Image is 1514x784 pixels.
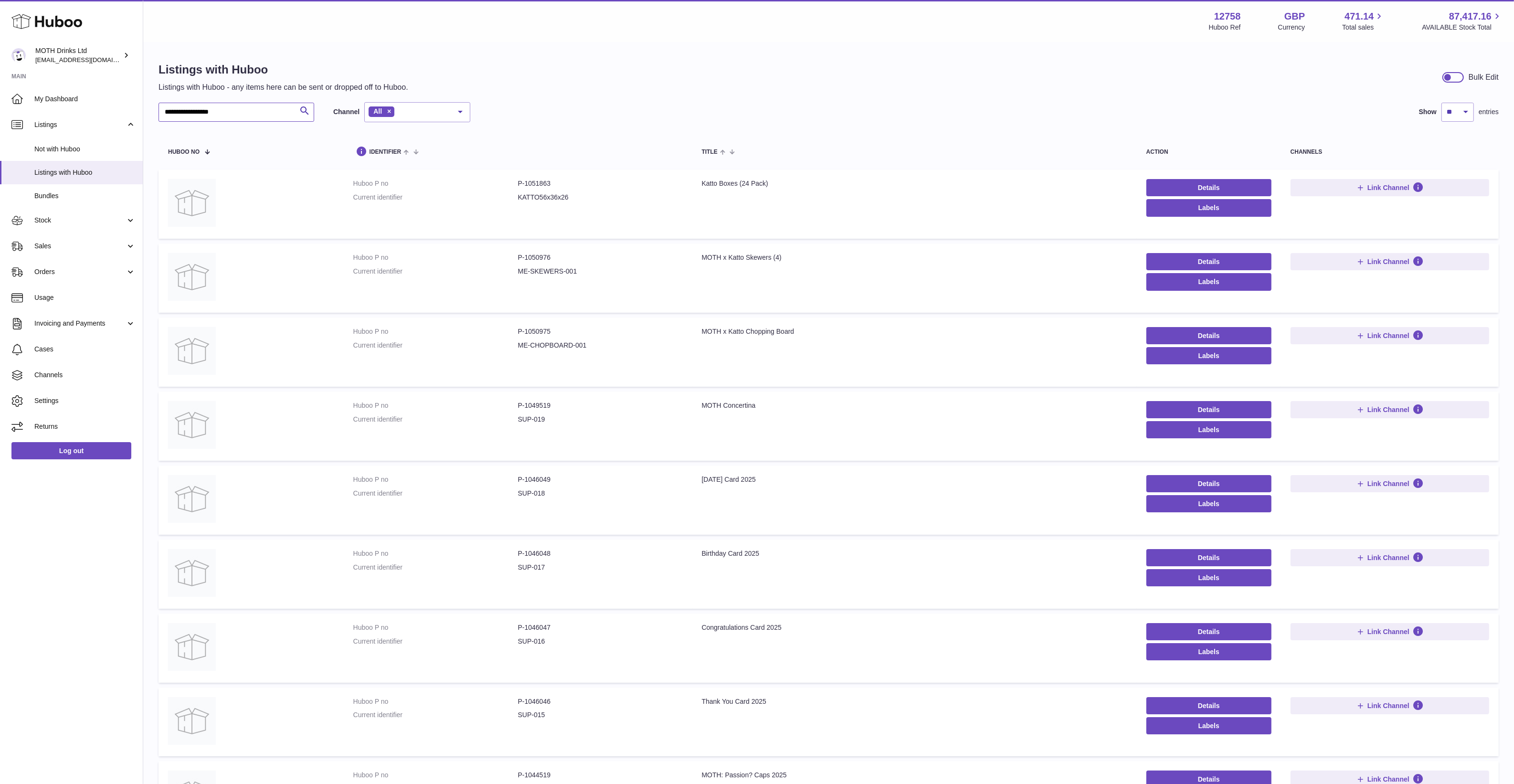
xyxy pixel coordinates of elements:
[702,771,1127,780] div: MOTH: Passion? Caps 2025
[168,549,216,597] img: Birthday Card 2025
[353,771,518,780] dt: Huboo P no
[1146,549,1271,566] a: Details
[702,549,1127,558] div: Birthday Card 2025
[1146,475,1271,492] a: Details
[168,253,216,301] img: MOTH x Katto Skewers (4)
[1291,253,1489,270] button: Link Channel
[168,623,216,671] img: Congratulations Card 2025
[1367,775,1409,784] span: Link Channel
[1291,179,1489,196] button: Link Channel
[353,710,518,720] dt: Current identifier
[1146,569,1271,586] button: Labels
[353,401,518,410] dt: Huboo P no
[518,697,683,706] dd: P-1046046
[1146,623,1271,640] a: Details
[353,179,518,188] dt: Huboo P no
[11,48,26,63] img: internalAdmin-12758@internal.huboo.com
[1367,627,1409,636] span: Link Channel
[518,489,683,498] dd: SUP-018
[518,327,683,336] dd: P-1050975
[168,401,216,449] img: MOTH Concertina
[1214,10,1241,23] strong: 12758
[518,549,683,558] dd: P-1046048
[518,415,683,424] dd: SUP-019
[353,623,518,632] dt: Huboo P no
[1146,347,1271,364] button: Labels
[1146,495,1271,512] button: Labels
[34,293,136,302] span: Usage
[34,242,126,251] span: Sales
[702,401,1127,410] div: MOTH Concertina
[1146,273,1271,290] button: Labels
[518,563,683,572] dd: SUP-017
[1291,327,1489,344] button: Link Channel
[168,149,200,155] span: Huboo no
[159,62,408,77] h1: Listings with Huboo
[34,371,136,380] span: Channels
[518,710,683,720] dd: SUP-015
[1422,23,1503,32] span: AVAILABLE Stock Total
[168,697,216,745] img: Thank You Card 2025
[1291,475,1489,492] button: Link Channel
[1367,331,1409,340] span: Link Channel
[1146,327,1271,344] a: Details
[1146,401,1271,418] a: Details
[702,697,1127,706] div: Thank You Card 2025
[1367,479,1409,488] span: Link Channel
[370,149,402,155] span: identifier
[1367,183,1409,192] span: Link Channel
[1146,643,1271,660] button: Labels
[333,107,360,117] label: Channel
[353,549,518,558] dt: Huboo P no
[1146,149,1271,155] div: action
[34,267,126,276] span: Orders
[518,475,683,484] dd: P-1046049
[168,327,216,375] img: MOTH x Katto Chopping Board
[353,253,518,262] dt: Huboo P no
[1422,10,1503,32] a: 87,417.16 AVAILABLE Stock Total
[353,637,518,646] dt: Current identifier
[34,191,136,201] span: Bundles
[518,267,683,276] dd: ME-SKEWERS-001
[1209,23,1241,32] div: Huboo Ref
[34,422,136,431] span: Returns
[1449,10,1492,23] span: 87,417.16
[702,149,718,155] span: title
[1146,253,1271,270] a: Details
[35,46,121,64] div: MOTH Drinks Ltd
[518,193,683,202] dd: KATTO56x36x26
[353,267,518,276] dt: Current identifier
[518,341,683,350] dd: ME-CHOPBOARD-001
[353,475,518,484] dt: Huboo P no
[1146,199,1271,216] button: Labels
[518,637,683,646] dd: SUP-016
[34,95,136,104] span: My Dashboard
[373,107,382,115] span: All
[702,327,1127,336] div: MOTH x Katto Chopping Board
[34,216,126,225] span: Stock
[34,396,136,405] span: Settings
[702,623,1127,632] div: Congratulations Card 2025
[353,489,518,498] dt: Current identifier
[1367,405,1409,414] span: Link Channel
[1342,10,1385,32] a: 471.14 Total sales
[518,401,683,410] dd: P-1049519
[34,168,136,177] span: Listings with Huboo
[353,341,518,350] dt: Current identifier
[1291,149,1489,155] div: channels
[518,623,683,632] dd: P-1046047
[518,253,683,262] dd: P-1050976
[34,345,136,354] span: Cases
[353,697,518,706] dt: Huboo P no
[353,563,518,572] dt: Current identifier
[353,415,518,424] dt: Current identifier
[35,56,140,64] span: [EMAIL_ADDRESS][DOMAIN_NAME]
[34,319,126,328] span: Invoicing and Payments
[1146,697,1271,714] a: Details
[11,442,131,459] a: Log out
[1146,421,1271,438] button: Labels
[1479,107,1499,117] span: entries
[353,193,518,202] dt: Current identifier
[1469,72,1499,83] div: Bulk Edit
[1367,553,1409,562] span: Link Channel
